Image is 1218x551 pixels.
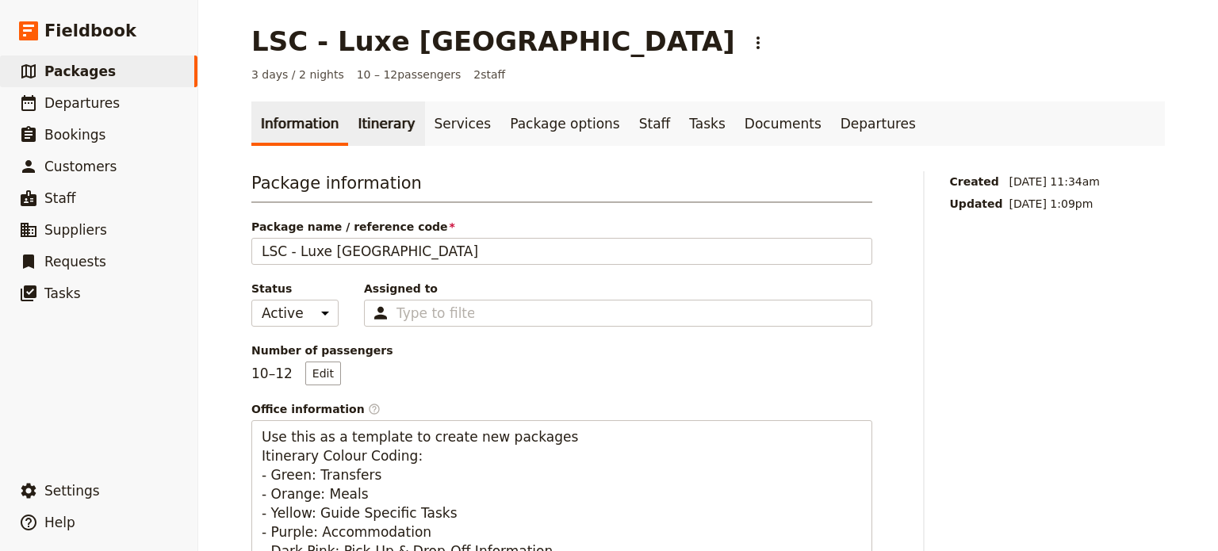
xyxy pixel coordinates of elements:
[473,67,505,82] span: 2 staff
[44,127,105,143] span: Bookings
[25,41,38,54] img: website_grey.svg
[680,101,735,146] a: Tasks
[1009,196,1100,212] span: [DATE] 1:09pm
[44,190,76,206] span: Staff
[348,101,424,146] a: Itinerary
[831,101,925,146] a: Departures
[251,219,872,235] span: Package name / reference code
[251,281,339,297] span: Status
[175,94,267,104] div: Keywords by Traffic
[251,171,872,203] h3: Package information
[630,101,680,146] a: Staff
[500,101,629,146] a: Package options
[251,67,344,82] span: 3 days / 2 nights
[44,254,106,270] span: Requests
[368,403,381,415] span: ​
[251,362,341,385] p: 10 – 12
[396,304,474,323] input: Assigned to
[364,281,872,297] span: Assigned to
[44,515,75,530] span: Help
[251,238,872,265] input: Package name / reference code
[251,25,735,57] h1: LSC - Luxe [GEOGRAPHIC_DATA]
[158,92,170,105] img: tab_keywords_by_traffic_grey.svg
[357,67,462,82] span: 10 – 12 passengers
[44,483,100,499] span: Settings
[735,101,831,146] a: Documents
[251,342,872,358] span: Number of passengers
[251,401,872,417] span: Office information
[251,101,348,146] a: Information
[25,25,38,38] img: logo_orange.svg
[41,41,174,54] div: Domain: [DOMAIN_NAME]
[44,285,81,301] span: Tasks
[950,196,1003,212] span: Updated
[44,25,78,38] div: v 4.0.24
[44,222,107,238] span: Suppliers
[425,101,501,146] a: Services
[1009,174,1100,189] span: [DATE] 11:34am
[44,95,120,111] span: Departures
[251,300,339,327] select: Status
[44,159,117,174] span: Customers
[950,174,1003,189] span: Created
[745,29,772,56] button: Actions
[60,94,142,104] div: Domain Overview
[305,362,341,385] button: Number of passengers10–12
[43,92,56,105] img: tab_domain_overview_orange.svg
[44,19,136,43] span: Fieldbook
[44,63,116,79] span: Packages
